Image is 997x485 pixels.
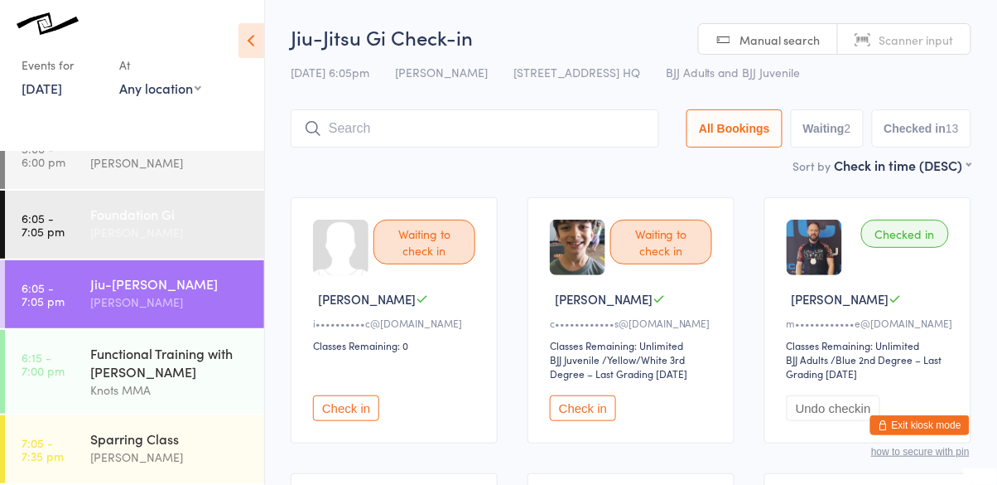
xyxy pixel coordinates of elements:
[787,352,942,381] span: / Blue 2nd Degree – Last Grading [DATE]
[90,293,250,312] div: [PERSON_NAME]
[791,109,864,148] button: Waiting2
[871,446,970,458] button: how to secure with pin
[835,156,971,174] div: Check in time (DESC)
[90,381,250,400] div: Knots MMA
[793,158,831,174] label: Sort by
[740,32,821,48] span: Manual search
[22,281,65,308] time: 6:05 - 7:05 pm
[550,338,717,352] div: Classes Remaining: Unlimited
[610,220,712,264] div: Waiting to check in
[17,12,79,35] img: Knots Jiu-Jitsu
[879,32,954,48] span: Scanner input
[792,290,889,308] span: [PERSON_NAME]
[550,316,717,330] div: c••••••••••••s@[DOMAIN_NAME]
[22,79,62,97] a: [DATE]
[22,211,65,238] time: 6:05 - 7:05 pm
[291,109,659,148] input: Search
[870,415,970,435] button: Exit kiosk mode
[5,260,264,328] a: 6:05 -7:05 pmJiu-[PERSON_NAME][PERSON_NAME]
[90,153,250,172] div: [PERSON_NAME]
[22,436,64,463] time: 7:05 - 7:35 pm
[291,64,369,80] span: [DATE] 6:05pm
[550,352,600,366] div: BJJ Juvenile
[845,122,851,135] div: 2
[5,415,264,483] a: 7:05 -7:35 pmSparring Class[PERSON_NAME]
[373,220,475,264] div: Waiting to check in
[5,191,264,259] a: 6:05 -7:05 pmFoundation Gi[PERSON_NAME]
[550,395,616,421] button: Check in
[90,205,250,223] div: Foundation Gi
[313,338,480,352] div: Classes Remaining: 0
[22,51,103,79] div: Events for
[395,64,488,80] span: [PERSON_NAME]
[119,79,201,97] div: Any location
[90,344,250,381] div: Functional Training with [PERSON_NAME]
[90,448,250,467] div: [PERSON_NAME]
[119,51,201,79] div: At
[22,351,65,377] time: 6:15 - 7:00 pm
[291,23,971,51] h2: Jiu-Jitsu Gi Check-in
[787,316,954,330] div: m••••••••••••e@[DOMAIN_NAME]
[787,338,954,352] div: Classes Remaining: Unlimited
[550,220,605,275] img: image1622386052.png
[686,109,783,148] button: All Bookings
[5,330,264,414] a: 6:15 -7:00 pmFunctional Training with [PERSON_NAME]Knots MMA
[555,290,653,308] span: [PERSON_NAME]
[90,223,250,242] div: [PERSON_NAME]
[22,142,65,168] time: 5:00 - 6:00 pm
[787,220,842,275] img: image1736798097.png
[513,64,640,80] span: [STREET_ADDRESS] HQ
[787,352,829,366] div: BJJ Adults
[872,109,971,148] button: Checked in13
[861,220,949,248] div: Checked in
[90,274,250,293] div: Jiu-[PERSON_NAME]
[313,316,480,330] div: i••••••••••c@[DOMAIN_NAME]
[787,395,880,421] button: Undo checkin
[313,395,379,421] button: Check in
[666,64,801,80] span: BJJ Adults and BJJ Juvenile
[318,290,416,308] span: [PERSON_NAME]
[90,429,250,448] div: Sparring Class
[946,122,959,135] div: 13
[5,121,264,189] a: 5:00 -6:00 pmYouth 9-13[PERSON_NAME]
